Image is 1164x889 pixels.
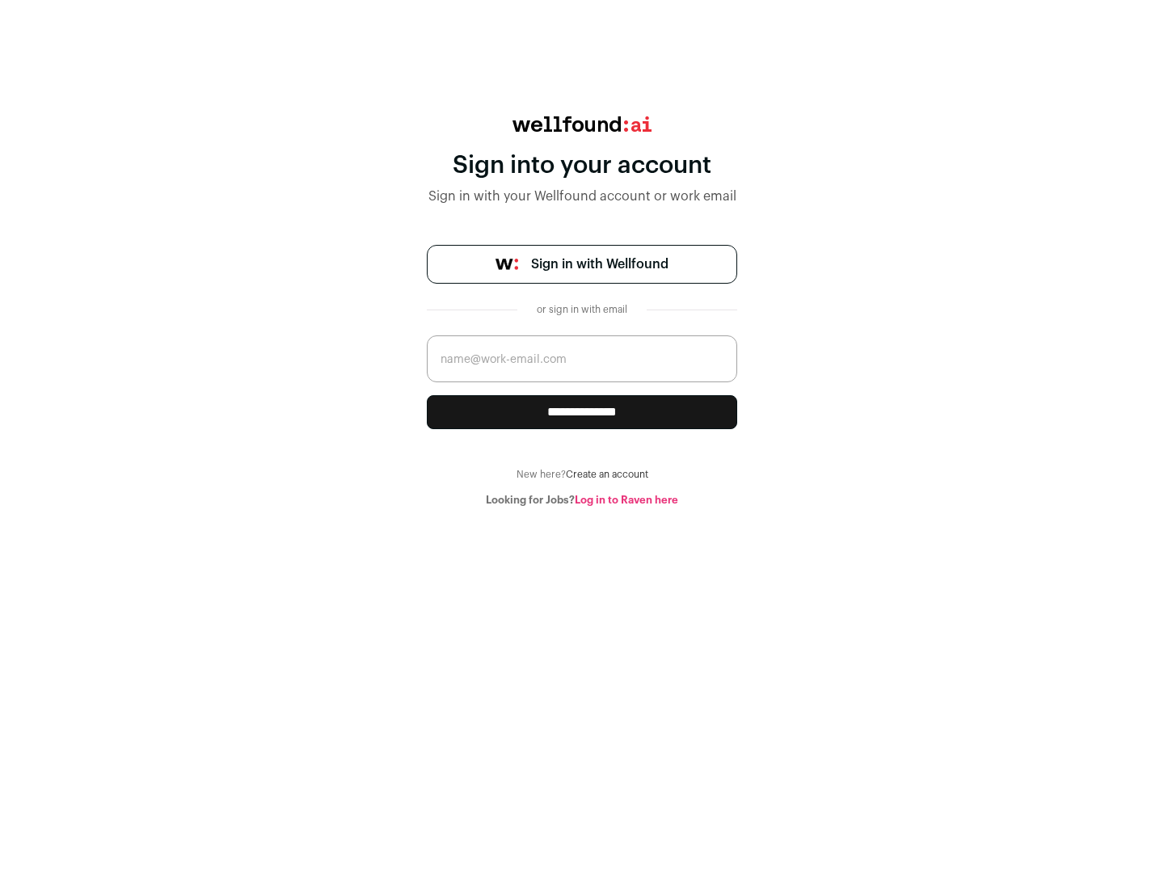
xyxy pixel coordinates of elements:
[427,335,737,382] input: name@work-email.com
[427,151,737,180] div: Sign into your account
[427,245,737,284] a: Sign in with Wellfound
[530,303,634,316] div: or sign in with email
[566,470,648,479] a: Create an account
[427,468,737,481] div: New here?
[512,116,652,132] img: wellfound:ai
[427,187,737,206] div: Sign in with your Wellfound account or work email
[427,494,737,507] div: Looking for Jobs?
[496,259,518,270] img: wellfound-symbol-flush-black-fb3c872781a75f747ccb3a119075da62bfe97bd399995f84a933054e44a575c4.png
[575,495,678,505] a: Log in to Raven here
[531,255,668,274] span: Sign in with Wellfound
